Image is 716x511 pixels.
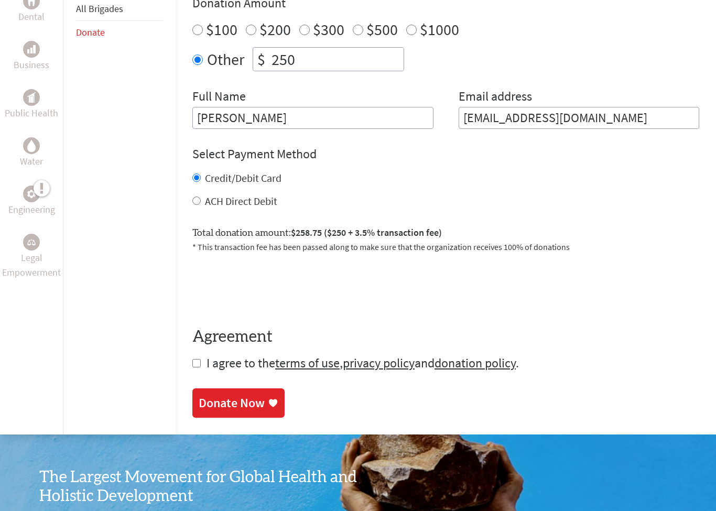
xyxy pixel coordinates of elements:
p: Dental [18,9,45,24]
label: ACH Direct Debit [205,194,277,208]
div: Donate Now [199,395,265,411]
a: BusinessBusiness [14,41,49,72]
h4: Select Payment Method [192,146,699,162]
div: Public Health [23,89,40,106]
a: Donate Now [192,388,285,418]
input: Enter Amount [269,48,404,71]
p: Business [14,58,49,72]
div: $ [253,48,269,71]
a: terms of use [275,355,340,371]
a: All Brigades [76,3,123,15]
span: I agree to the , and . [207,355,519,371]
p: * This transaction fee has been passed along to make sure that the organization receives 100% of ... [192,241,699,253]
label: Email address [459,88,532,107]
img: Engineering [27,190,36,198]
label: $200 [259,19,291,39]
img: Legal Empowerment [27,239,36,245]
a: donation policy [435,355,516,371]
label: Full Name [192,88,246,107]
h3: The Largest Movement for Global Health and Holistic Development [39,468,358,506]
a: WaterWater [20,137,43,169]
span: $258.75 ($250 + 3.5% transaction fee) [291,226,442,238]
img: Business [27,45,36,53]
input: Your Email [459,107,700,129]
div: Business [23,41,40,58]
p: Engineering [8,202,55,217]
a: EngineeringEngineering [8,186,55,217]
iframe: reCAPTCHA [192,266,352,307]
label: $500 [366,19,398,39]
h4: Agreement [192,328,699,346]
input: Enter Full Name [192,107,433,129]
label: $100 [206,19,237,39]
a: Legal EmpowermentLegal Empowerment [2,234,61,280]
p: Public Health [5,106,58,121]
label: Total donation amount: [192,225,442,241]
div: Legal Empowerment [23,234,40,251]
p: Legal Empowerment [2,251,61,280]
div: Water [23,137,40,154]
a: Public HealthPublic Health [5,89,58,121]
div: Engineering [23,186,40,202]
label: Credit/Debit Card [205,171,281,184]
a: Donate [76,26,105,38]
label: $300 [313,19,344,39]
label: $1000 [420,19,459,39]
a: privacy policy [343,355,415,371]
img: Public Health [27,92,36,103]
label: Other [207,47,244,71]
p: Water [20,154,43,169]
img: Water [27,140,36,152]
li: Donate [76,21,163,44]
